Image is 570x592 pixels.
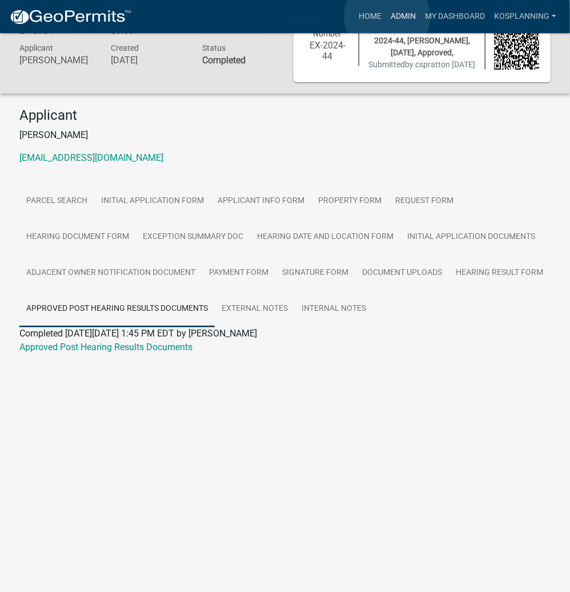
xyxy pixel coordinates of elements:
[111,43,139,52] span: Created
[19,43,53,52] span: Applicant
[449,255,550,291] a: Hearing Result Form
[19,55,94,66] h6: [PERSON_NAME]
[19,152,163,163] a: [EMAIL_ADDRESS][DOMAIN_NAME]
[19,128,551,142] p: [PERSON_NAME]
[388,183,460,220] a: Request Form
[19,219,136,256] a: Hearing Document Form
[19,342,192,352] a: Approved Post Hearing Results Documents
[305,40,350,62] h6: EX-2024-44
[202,43,226,52] span: Status
[250,219,400,256] a: Hearing Date and Location Form
[111,55,185,66] h6: [DATE]
[94,183,211,220] a: Initial Application Form
[420,6,489,27] a: My Dashboard
[369,60,476,69] span: Submitted on [DATE]
[386,6,420,27] a: Admin
[202,255,275,291] a: Payment Form
[374,24,470,57] span: [PHONE_NUMBER].A, EX-2024-44, [PERSON_NAME], [DATE], Approved,
[354,6,386,27] a: Home
[275,255,355,291] a: Signature Form
[19,328,257,339] span: Completed [DATE][DATE] 1:45 PM EDT by [PERSON_NAME]
[494,25,539,70] img: QR code
[19,255,202,291] a: Adjacent Owner Notification Document
[355,255,449,291] a: Document Uploads
[295,291,373,327] a: Internal Notes
[211,183,311,220] a: Applicant Info Form
[406,60,441,69] span: by cspratt
[202,55,246,66] strong: Completed
[19,291,215,327] a: Approved Post Hearing Results Documents
[400,219,542,256] a: Initial Application Documents
[311,183,388,220] a: Property Form
[19,107,551,124] h4: Applicant
[19,183,94,220] a: Parcel search
[314,29,342,38] span: Number
[489,6,561,27] a: kosplanning
[136,219,250,256] a: Exception Summary Doc
[215,291,295,327] a: External Notes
